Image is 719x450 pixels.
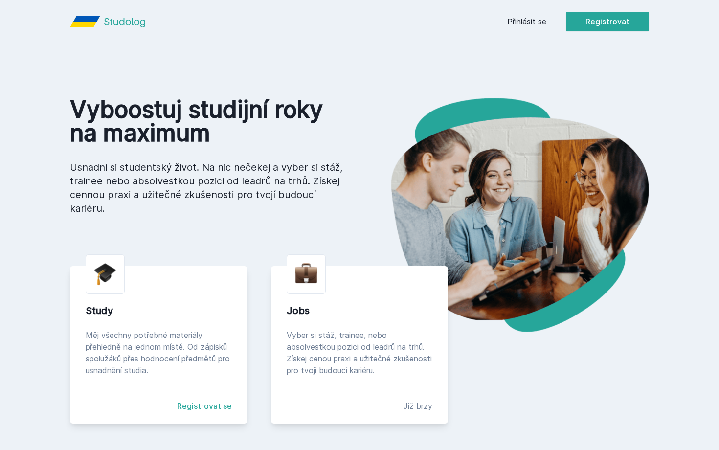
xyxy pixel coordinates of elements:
[404,400,432,412] div: Již brzy
[94,263,116,286] img: graduation-cap.png
[566,12,649,31] button: Registrovat
[70,160,344,215] p: Usnadni si studentský život. Na nic nečekej a vyber si stáž, trainee nebo absolvestkou pozici od ...
[86,329,232,376] div: Měj všechny potřebné materiály přehledně na jednom místě. Od zápisků spolužáků přes hodnocení pře...
[70,98,344,145] h1: Vyboostuj studijní roky na maximum
[287,304,433,317] div: Jobs
[287,329,433,376] div: Vyber si stáž, trainee, nebo absolvestkou pozici od leadrů na trhů. Získej cenou praxi a užitečné...
[295,261,317,286] img: briefcase.png
[359,98,649,332] img: hero.png
[86,304,232,317] div: Study
[507,16,546,27] a: Přihlásit se
[177,400,232,412] a: Registrovat se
